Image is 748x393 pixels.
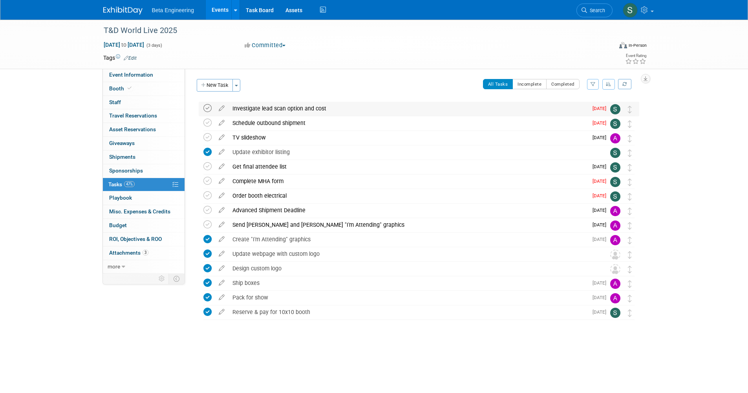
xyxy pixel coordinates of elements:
[229,145,594,159] div: Update exhibitor listing
[610,191,620,202] img: Sara Dorsey
[103,164,185,178] a: Sponsorships
[103,96,185,109] a: Staff
[103,68,185,82] a: Event Information
[610,220,620,231] img: Anne Mertens
[215,294,229,301] a: edit
[109,208,170,215] span: Misc. Expenses & Credits
[229,189,588,202] div: Order booth electrical
[593,208,610,213] span: [DATE]
[229,131,588,144] div: TV slideshow
[229,262,594,275] div: Design custom logo
[108,263,120,270] span: more
[103,41,144,48] span: [DATE] [DATE]
[103,137,185,150] a: Giveaways
[593,280,610,286] span: [DATE]
[215,105,229,112] a: edit
[628,309,632,317] i: Move task
[593,178,610,184] span: [DATE]
[103,205,185,219] a: Misc. Expenses & Credits
[103,7,143,15] img: ExhibitDay
[215,163,229,170] a: edit
[143,250,148,255] span: 3
[229,204,588,217] div: Advanced Shipment Deadline
[215,178,229,185] a: edit
[628,266,632,273] i: Move task
[120,42,128,48] span: to
[628,106,632,113] i: Move task
[229,174,588,188] div: Complete MHA form
[628,208,632,215] i: Move task
[215,279,229,286] a: edit
[229,116,588,130] div: Schedule outbound shipment
[593,222,610,228] span: [DATE]
[103,151,185,164] a: Shipments
[109,99,121,105] span: Staff
[593,164,610,169] span: [DATE]
[512,79,547,89] button: Incomplete
[628,164,632,171] i: Move task
[109,195,132,201] span: Playbook
[103,219,185,232] a: Budget
[610,162,620,173] img: Sara Dorsey
[628,251,632,259] i: Move task
[628,193,632,200] i: Move task
[103,191,185,205] a: Playbook
[109,126,156,132] span: Asset Reservations
[103,178,185,191] a: Tasks47%
[619,42,627,48] img: Format-Inperson.png
[593,193,610,198] span: [DATE]
[215,250,229,257] a: edit
[628,222,632,230] i: Move task
[229,233,588,246] div: Create "I'm Attending" graphics
[229,160,588,173] div: Get final attendee list
[229,305,588,319] div: Reserve & pay for 10x10 booth
[628,295,632,302] i: Move task
[625,54,646,58] div: Event Rating
[215,149,229,156] a: edit
[483,79,513,89] button: All Tasks
[593,120,610,126] span: [DATE]
[109,72,153,78] span: Event Information
[628,178,632,186] i: Move task
[152,7,194,13] span: Beta Engineering
[215,265,229,272] a: edit
[103,233,185,246] a: ROI, Objectives & ROO
[593,135,610,140] span: [DATE]
[215,119,229,127] a: edit
[108,181,135,187] span: Tasks
[103,260,185,274] a: more
[229,247,594,261] div: Update webpage with custom logo
[109,112,157,119] span: Travel Reservations
[109,154,135,160] span: Shipments
[628,237,632,244] i: Move task
[103,54,137,62] td: Tags
[103,246,185,260] a: Attachments3
[566,41,647,53] div: Event Format
[628,149,632,157] i: Move task
[146,43,162,48] span: (3 days)
[628,120,632,128] i: Move task
[128,86,132,90] i: Booth reservation complete
[610,119,620,129] img: Sara Dorsey
[215,207,229,214] a: edit
[593,106,610,111] span: [DATE]
[610,293,620,303] img: Anne Mertens
[168,274,185,284] td: Toggle Event Tabs
[610,206,620,216] img: Anne Mertens
[124,55,137,61] a: Edit
[229,218,588,231] div: Send [PERSON_NAME] and [PERSON_NAME] "I'm Attending" graphics
[229,102,588,115] div: Investigate lead scan option and cost
[229,276,588,290] div: Ship boxes
[103,109,185,123] a: Travel Reservations
[155,274,169,284] td: Personalize Event Tab Strip
[610,148,620,158] img: Sara Dorsey
[103,123,185,136] a: Asset Reservations
[103,82,185,95] a: Booth
[587,7,605,13] span: Search
[628,42,647,48] div: In-Person
[618,79,631,89] a: Refresh
[215,221,229,228] a: edit
[576,4,613,17] a: Search
[593,309,610,315] span: [DATE]
[610,133,620,143] img: Anne Mertens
